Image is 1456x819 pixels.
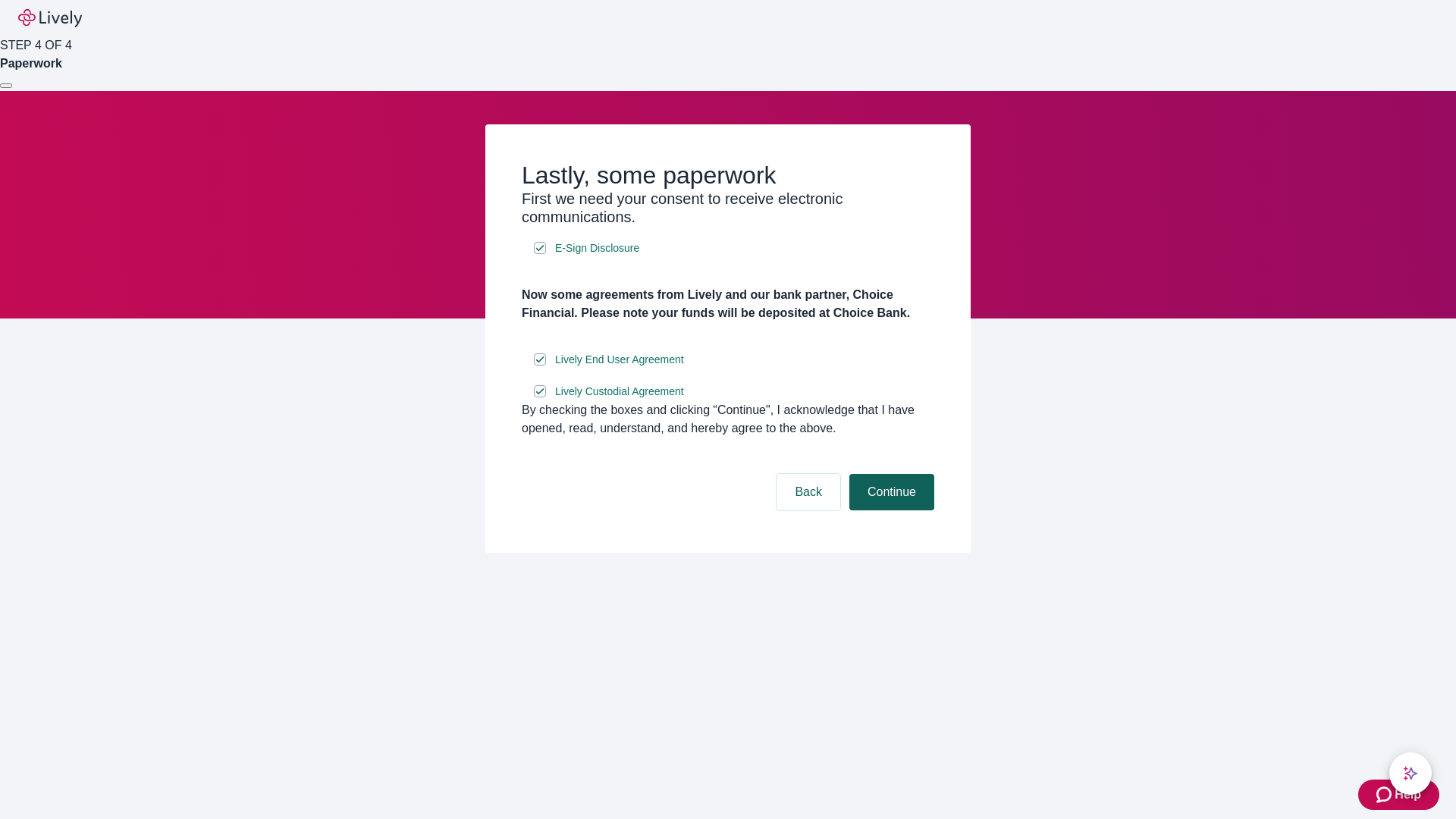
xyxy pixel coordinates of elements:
[18,9,82,27] img: Lively
[555,384,684,400] span: Lively Custodial Agreement
[1403,766,1418,781] svg: Lively AI Assistant
[1358,780,1439,810] button: Zendesk support iconHelp
[849,474,934,510] button: Continue
[522,401,934,438] div: By checking the boxes and clicking “Continue", I acknowledge that I have opened, read, understand...
[555,240,639,256] span: E-Sign Disclosure
[522,190,934,226] h3: First we need your consent to receive electronic communications.
[552,239,642,258] a: e-sign disclosure document
[522,161,934,190] h2: Lastly, some paperwork
[1376,786,1395,804] svg: Zendesk support icon
[552,350,687,369] a: e-sign disclosure document
[777,474,840,510] button: Back
[552,382,687,401] a: e-sign disclosure document
[1395,786,1421,804] span: Help
[1389,752,1432,795] button: chat
[555,352,684,368] span: Lively End User Agreement
[522,286,934,322] h4: Now some agreements from Lively and our bank partner, Choice Financial. Please note your funds wi...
